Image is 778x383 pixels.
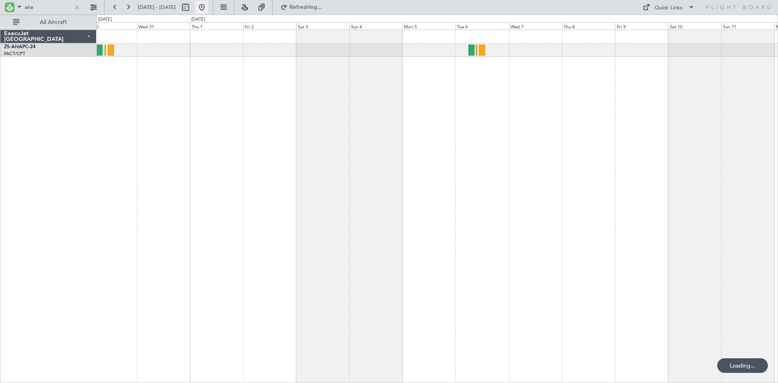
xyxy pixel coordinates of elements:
div: Sat 3 [296,22,349,30]
div: Wed 31 [137,22,190,30]
div: [DATE] [98,16,112,23]
span: ZS-AHA [4,45,22,49]
div: Mon 5 [402,22,455,30]
div: Quick Links [655,4,682,12]
button: Refreshing... [277,1,325,14]
div: [DATE] [191,16,205,23]
div: Tue 30 [84,22,137,30]
span: All Aircraft [21,19,85,25]
div: Thu 8 [562,22,615,30]
div: Thu 1 [190,22,243,30]
div: Sun 4 [349,22,402,30]
div: Wed 7 [509,22,562,30]
div: Sat 10 [668,22,721,30]
span: [DATE] - [DATE] [138,4,176,11]
div: Fri 9 [615,22,668,30]
button: Quick Links [639,1,699,14]
div: Tue 6 [455,22,509,30]
div: Fri 2 [243,22,296,30]
div: Loading... [717,358,768,373]
input: A/C (Reg. or Type) [25,1,71,13]
a: ZS-AHAPC-24 [4,45,36,49]
a: FACT/CPT [4,51,25,57]
div: Sun 11 [721,22,774,30]
span: Refreshing... [289,4,323,10]
button: All Aircraft [9,16,88,29]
